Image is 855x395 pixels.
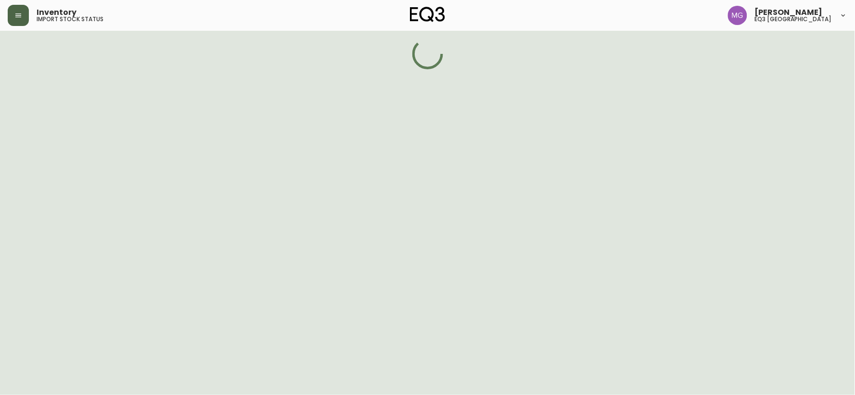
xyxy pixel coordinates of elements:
span: Inventory [37,9,77,16]
h5: eq3 [GEOGRAPHIC_DATA] [755,16,832,22]
h5: import stock status [37,16,103,22]
img: de8837be2a95cd31bb7c9ae23fe16153 [728,6,747,25]
span: [PERSON_NAME] [755,9,823,16]
img: logo [410,7,446,22]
